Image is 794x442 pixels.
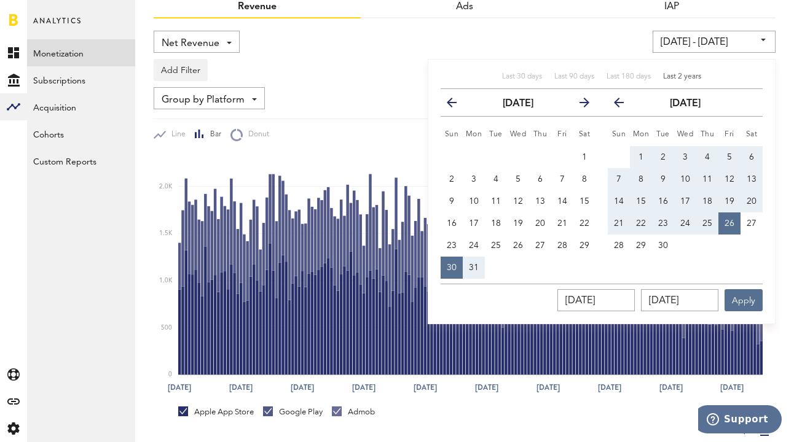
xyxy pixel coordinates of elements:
[441,235,463,257] button: 23
[741,190,763,212] button: 20
[718,168,741,190] button: 12
[441,190,463,212] button: 9
[535,197,545,206] span: 13
[674,168,696,190] button: 10
[718,146,741,168] button: 5
[33,14,82,39] span: Analytics
[27,93,135,120] a: Acquisition
[725,289,763,311] button: Apply
[677,131,694,138] small: Wednesday
[529,168,551,190] button: 6
[580,219,589,228] span: 22
[608,168,630,190] button: 7
[27,147,135,174] a: Custom Reports
[658,197,668,206] span: 16
[718,212,741,235] button: 26
[630,168,652,190] button: 8
[630,190,652,212] button: 15
[161,325,172,331] text: 500
[630,146,652,168] button: 1
[659,382,683,393] text: [DATE]
[538,175,543,184] span: 6
[658,241,668,250] span: 30
[557,289,635,311] input: __.__.____
[507,168,529,190] button: 5
[449,197,454,206] span: 9
[573,235,595,257] button: 29
[441,257,463,279] button: 30
[727,153,732,161] span: 5
[696,190,718,212] button: 18
[178,406,254,417] div: Apple App Store
[661,153,666,161] span: 2
[493,175,498,184] span: 4
[749,153,754,161] span: 6
[485,190,507,212] button: 11
[573,190,595,212] button: 15
[475,382,498,393] text: [DATE]
[466,131,482,138] small: Monday
[469,197,479,206] span: 10
[696,146,718,168] button: 4
[516,175,521,184] span: 5
[154,59,208,81] button: Add Filter
[529,235,551,257] button: 27
[614,241,624,250] span: 28
[741,212,763,235] button: 27
[674,190,696,212] button: 17
[263,406,323,417] div: Google Play
[580,241,589,250] span: 29
[489,131,503,138] small: Tuesday
[612,131,626,138] small: Sunday
[725,197,734,206] span: 19
[447,241,457,250] span: 23
[680,219,690,228] span: 24
[456,2,473,12] a: Ads
[725,175,734,184] span: 12
[680,175,690,184] span: 10
[463,168,485,190] button: 3
[652,168,674,190] button: 9
[238,2,277,12] a: Revenue
[507,190,529,212] button: 12
[579,131,591,138] small: Saturday
[513,241,523,250] span: 26
[725,131,734,138] small: Friday
[607,73,651,80] span: Last 180 days
[469,241,479,250] span: 24
[485,168,507,190] button: 4
[551,212,573,235] button: 21
[747,197,757,206] span: 20
[639,175,643,184] span: 8
[652,146,674,168] button: 2
[291,382,314,393] text: [DATE]
[663,73,701,80] span: Last 2 years
[652,190,674,212] button: 16
[573,212,595,235] button: 22
[491,241,501,250] span: 25
[441,212,463,235] button: 16
[557,241,567,250] span: 28
[491,219,501,228] span: 18
[551,190,573,212] button: 14
[243,130,269,140] span: Donut
[696,212,718,235] button: 25
[680,197,690,206] span: 17
[674,146,696,168] button: 3
[159,184,173,190] text: 2.0K
[469,219,479,228] span: 17
[449,175,454,184] span: 2
[447,219,457,228] span: 16
[159,231,173,237] text: 1.5K
[507,235,529,257] button: 26
[573,146,595,168] button: 1
[656,131,670,138] small: Tuesday
[608,212,630,235] button: 21
[741,146,763,168] button: 6
[485,212,507,235] button: 18
[529,212,551,235] button: 20
[705,153,710,161] span: 4
[614,219,624,228] span: 21
[441,168,463,190] button: 2
[510,131,527,138] small: Wednesday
